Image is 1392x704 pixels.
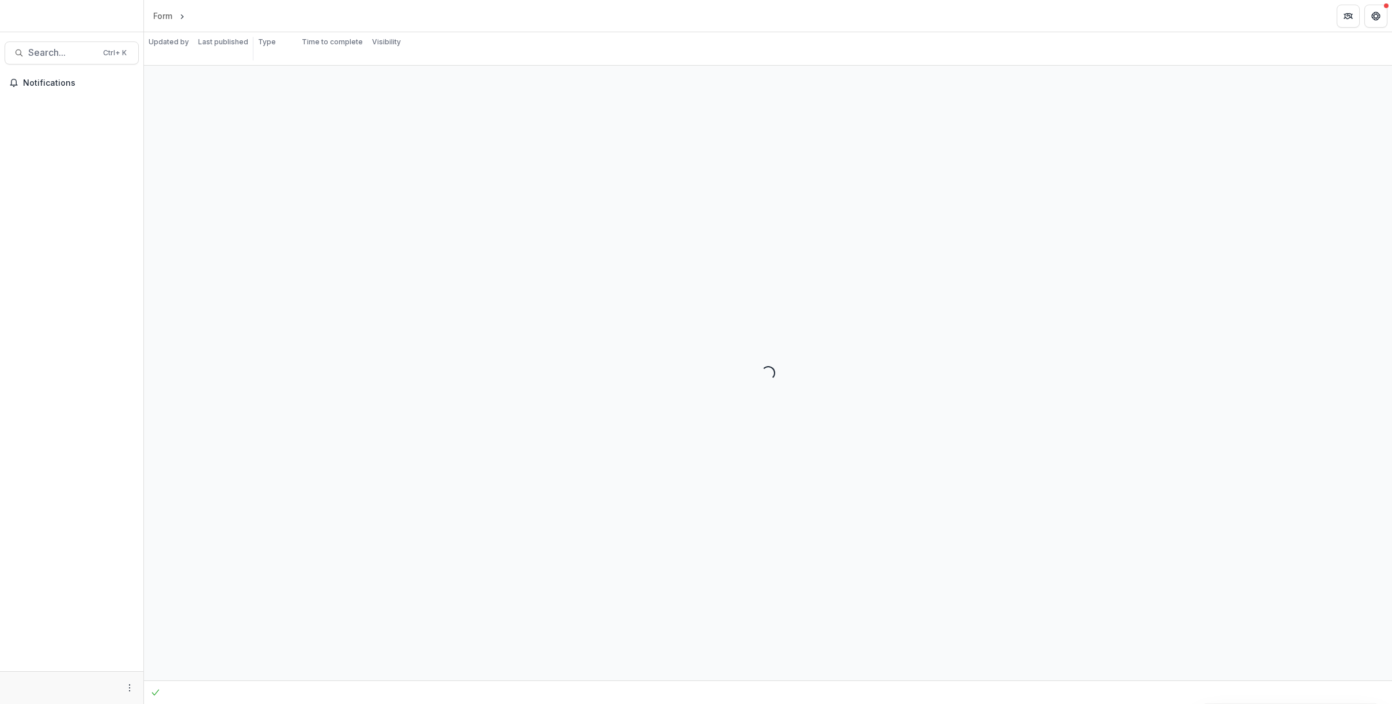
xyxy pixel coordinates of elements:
div: Ctrl + K [101,47,129,59]
span: Search... [28,47,96,58]
p: Type [258,37,276,47]
button: Notifications [5,74,139,92]
nav: breadcrumb [149,7,236,24]
a: Form [149,7,177,24]
p: Visibility [372,37,401,47]
button: Get Help [1364,5,1387,28]
button: Search... [5,41,139,64]
p: Time to complete [302,37,363,47]
p: Updated by [149,37,189,47]
button: Partners [1337,5,1360,28]
p: Last published [198,37,248,47]
div: Form [153,10,172,22]
span: Notifications [23,78,134,88]
button: More [123,681,136,695]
